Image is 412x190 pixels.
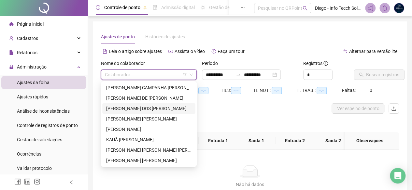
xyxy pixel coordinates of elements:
th: Saída 2 [314,132,352,150]
span: Gestão de solicitações [17,137,62,142]
button: Buscar registros [354,70,405,80]
span: upload [391,106,396,111]
span: user-add [9,36,14,41]
div: ANDRÉ SANCHES DE CASTRO ROSA [102,93,195,103]
span: left [69,180,74,184]
div: H. TRAB.: [296,87,342,94]
div: KAUÃ BERATO PEREIRA RIOS [102,134,195,145]
span: linkedin [24,178,31,185]
span: Observações [350,137,389,144]
div: HE 3: [221,87,254,94]
span: Cadastros [17,36,38,41]
span: Controle de registros de ponto [17,123,78,128]
div: ANDRESA CAMPANHA DA SILVA [102,82,195,93]
span: Faça um tour [218,49,245,54]
span: info-circle [323,61,328,66]
span: Leia o artigo sobre ajustes [109,49,162,54]
span: down [189,73,193,77]
span: filter [183,73,187,77]
div: [PERSON_NAME] DOS [PERSON_NAME] [106,105,192,112]
div: [PERSON_NAME] [106,126,192,133]
span: Diego - Info Tecch Soluções Corporativa em T.I [315,5,362,12]
div: Não há dados [109,181,391,188]
span: instagram [34,178,40,185]
th: Entrada 1 [199,132,237,150]
span: Controle de ponto [104,5,140,10]
label: Nome do colaborador [101,60,149,67]
span: search [303,6,307,11]
span: Relatórios [17,50,37,55]
span: --:-- [272,87,282,94]
div: MATHEUS VICENTE ANDRADE SILVA [102,155,195,166]
div: [PERSON_NAME] DE [PERSON_NAME] [106,95,192,102]
span: Alternar para versão lite [349,49,397,54]
span: Página inicial [17,21,44,27]
span: notification [367,5,373,11]
span: swap [343,49,348,54]
span: Assista o vídeo [175,49,205,54]
span: Faltas: [342,88,357,93]
span: file-text [103,49,107,54]
span: Gestão de férias [209,5,242,10]
span: history [211,49,216,54]
div: ERICK PORTELLA DE BIASO [102,114,195,124]
span: file [9,50,14,55]
span: Histórico de ajustes [145,34,185,39]
span: bell [382,5,388,11]
span: Ajustes da folha [17,80,50,85]
img: 5142 [394,3,404,13]
span: sun [201,5,205,10]
span: ellipsis [240,5,245,10]
th: Observações [345,132,394,150]
span: to [236,72,241,77]
span: Ajustes rápidos [17,94,48,99]
div: H. NOT.: [254,87,296,94]
button: Ver espelho de ponto [332,103,384,114]
th: Entrada 2 [276,132,314,150]
div: [PERSON_NAME] [PERSON_NAME] [PERSON_NAME] [106,146,192,154]
div: Open Intercom Messenger [390,168,405,184]
span: Ajustes de ponto [101,34,135,39]
div: [PERSON_NAME] [PERSON_NAME] [106,157,192,164]
span: swap-right [236,72,241,77]
span: --:-- [198,87,208,94]
span: lock [9,65,14,69]
div: CLEITON ALBERTO DOS SANTOS [102,103,195,114]
span: Registros [303,60,328,67]
span: Análise de inconsistências [17,108,70,114]
span: Ocorrências [17,151,41,157]
div: HE 2: [189,87,221,94]
span: 0 [370,88,372,93]
div: [PERSON_NAME] [PERSON_NAME] [106,115,192,122]
label: Período [202,60,222,67]
span: home [9,22,14,26]
span: pushpin [143,6,147,10]
span: facebook [14,178,21,185]
th: Saída 1 [237,132,276,150]
span: youtube [168,49,173,54]
span: --:-- [231,87,241,94]
div: KAUÃ [PERSON_NAME] [106,136,192,143]
span: Validar protocolo [17,166,52,171]
span: Admissão digital [161,5,195,10]
div: LEONILDO LEANDRO SILVA NETO [102,145,195,155]
div: JOHNE SILVA DAMASCENA [102,124,195,134]
span: --:-- [317,87,327,94]
span: file-done [153,5,157,10]
span: clock-circle [96,5,100,10]
span: Administração [17,64,47,70]
div: [PERSON_NAME] CAMPANHA [PERSON_NAME] [106,84,192,91]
